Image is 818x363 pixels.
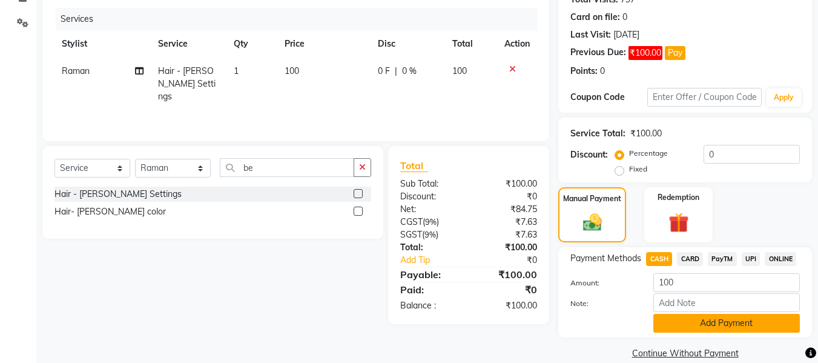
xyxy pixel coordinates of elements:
[570,127,625,140] div: Service Total:
[469,216,546,228] div: ₹7.63
[629,164,647,175] label: Fixed
[600,65,605,78] div: 0
[662,210,695,235] img: _gift.svg
[561,298,644,309] label: Note:
[570,65,598,78] div: Points:
[391,282,469,297] div: Paid:
[742,252,760,266] span: UPI
[425,217,437,227] span: 9%
[395,65,397,78] span: |
[469,241,546,254] div: ₹100.00
[424,230,436,239] span: 9%
[469,203,546,216] div: ₹84.75
[563,193,621,204] label: Manual Payment
[452,65,467,76] span: 100
[54,205,166,218] div: Hair- [PERSON_NAME] color
[561,347,810,360] a: Continue Without Payment
[765,252,796,266] span: ONLINE
[378,65,390,78] span: 0 F
[391,241,469,254] div: Total:
[54,30,151,58] th: Stylist
[54,188,182,201] div: Hair - [PERSON_NAME] Settings
[653,273,800,292] input: Amount
[570,11,620,24] div: Card on file:
[469,190,546,203] div: ₹0
[677,252,703,266] span: CARD
[277,30,371,58] th: Price
[391,254,481,267] a: Add Tip
[445,30,498,58] th: Total
[497,30,537,58] th: Action
[469,282,546,297] div: ₹0
[391,178,469,190] div: Sub Total:
[391,299,469,312] div: Balance :
[561,278,644,288] label: Amount:
[400,159,428,172] span: Total
[400,229,422,240] span: SGST
[391,203,469,216] div: Net:
[570,252,641,265] span: Payment Methods
[647,88,762,107] input: Enter Offer / Coupon Code
[630,127,662,140] div: ₹100.00
[665,46,685,60] button: Pay
[400,216,423,227] span: CGST
[622,11,627,24] div: 0
[653,314,800,333] button: Add Payment
[226,30,277,58] th: Qty
[391,228,469,241] div: ( )
[577,211,608,233] img: _cash.svg
[613,28,639,41] div: [DATE]
[391,267,469,282] div: Payable:
[570,46,626,60] div: Previous Due:
[469,228,546,241] div: ₹7.63
[469,178,546,190] div: ₹100.00
[570,91,647,104] div: Coupon Code
[629,148,668,159] label: Percentage
[767,88,801,107] button: Apply
[469,299,546,312] div: ₹100.00
[469,267,546,282] div: ₹100.00
[285,65,299,76] span: 100
[708,252,737,266] span: PayTM
[56,8,546,30] div: Services
[371,30,445,58] th: Disc
[391,190,469,203] div: Discount:
[653,293,800,312] input: Add Note
[158,65,216,102] span: Hair - [PERSON_NAME] Settings
[658,192,699,203] label: Redemption
[402,65,417,78] span: 0 %
[628,46,662,60] span: ₹100.00
[234,65,239,76] span: 1
[151,30,226,58] th: Service
[482,254,547,267] div: ₹0
[62,65,90,76] span: Raman
[570,148,608,161] div: Discount:
[646,252,672,266] span: CASH
[391,216,469,228] div: ( )
[570,28,611,41] div: Last Visit:
[220,158,354,177] input: Search or Scan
